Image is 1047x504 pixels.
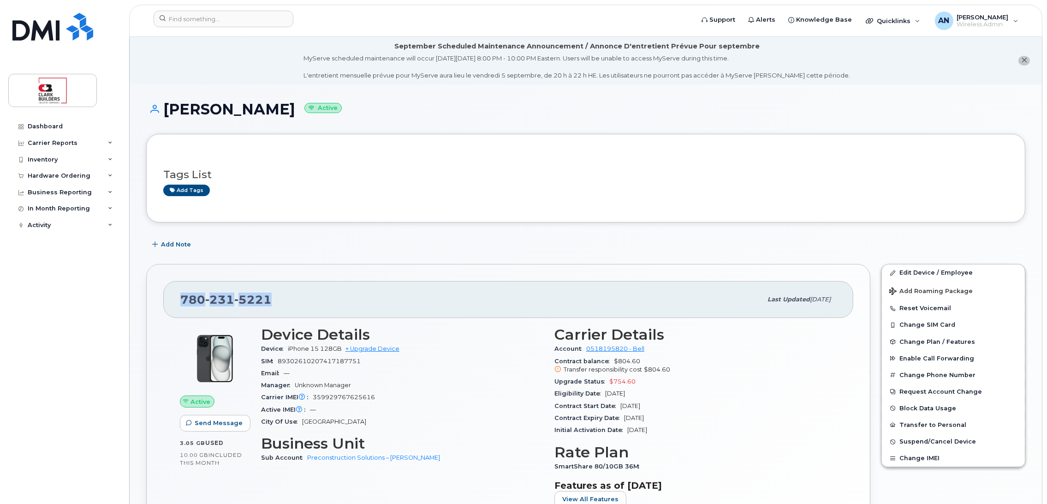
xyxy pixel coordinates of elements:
span: Active [190,397,210,406]
span: Sub Account [261,454,307,461]
span: — [284,370,290,377]
span: Device [261,345,288,352]
div: September Scheduled Maintenance Announcement / Annonce D'entretient Prévue Pour septembre [394,42,760,51]
a: Preconstruction Solutions – [PERSON_NAME] [307,454,440,461]
span: Upgrade Status [554,378,609,385]
h3: Carrier Details [554,326,837,343]
span: Suspend/Cancel Device [899,438,976,445]
span: iPhone 15 128GB [288,345,342,352]
a: + Upgrade Device [345,345,399,352]
button: close notification [1018,56,1030,66]
button: Change SIM Card [882,317,1025,333]
span: Enable Call Forwarding [899,355,974,362]
small: Active [304,103,342,114]
button: Block Data Usage [882,400,1025,417]
span: Send Message [195,419,243,427]
span: Add Note [161,240,191,249]
span: Carrier IMEI [261,394,313,401]
button: Send Message [180,415,250,432]
button: Change Plan / Features [882,334,1025,350]
span: 89302610207417187751 [278,358,361,365]
button: Change IMEI [882,450,1025,467]
span: $804.60 [554,358,837,374]
span: [DATE] [624,414,644,421]
h1: [PERSON_NAME] [146,101,1025,117]
span: Email [261,370,284,377]
span: 359929767625616 [313,394,375,401]
div: MyServe scheduled maintenance will occur [DATE][DATE] 8:00 PM - 10:00 PM Eastern. Users will be u... [304,54,851,80]
a: Edit Device / Employee [882,264,1025,281]
img: iPhone_15_Black.png [187,331,243,386]
a: 0518195820 - Bell [586,345,644,352]
span: Initial Activation Date [554,426,627,433]
span: [DATE] [627,426,647,433]
span: $804.60 [644,366,670,373]
button: Add Note [146,236,199,253]
span: SIM [261,358,278,365]
h3: Rate Plan [554,444,837,461]
span: Account [554,345,586,352]
span: Change Plan / Features [899,338,975,345]
h3: Business Unit [261,435,543,452]
span: SmartShare 80/10GB 36M [554,463,644,470]
span: 10.00 GB [180,452,208,458]
span: 3.05 GB [180,440,205,446]
span: View All Features [562,495,619,504]
span: [DATE] [620,402,640,409]
span: [DATE] [605,390,625,397]
button: Suspend/Cancel Device [882,433,1025,450]
span: [DATE] [810,296,831,303]
span: City Of Use [261,418,302,425]
span: Last updated [767,296,810,303]
button: Add Roaming Package [882,281,1025,300]
span: 780 [180,293,272,306]
button: Request Account Change [882,384,1025,400]
span: 5221 [234,293,272,306]
span: Contract Expiry Date [554,414,624,421]
span: 231 [205,293,234,306]
iframe: Messenger Launcher [1007,464,1040,497]
h3: Tags List [163,169,1008,180]
span: Active IMEI [261,406,310,413]
h3: Device Details [261,326,543,343]
span: Unknown Manager [295,382,351,389]
span: used [205,439,224,446]
span: Add Roaming Package [889,288,973,296]
span: $754.60 [609,378,636,385]
span: Transfer responsibility cost [564,366,642,373]
h3: Features as of [DATE] [554,480,837,491]
span: included this month [180,451,242,467]
button: Transfer to Personal [882,417,1025,433]
span: [GEOGRAPHIC_DATA] [302,418,366,425]
span: Manager [261,382,295,389]
button: Enable Call Forwarding [882,350,1025,367]
span: Contract balance [554,358,614,365]
a: Add tags [163,185,210,196]
span: Contract Start Date [554,402,620,409]
button: Change Phone Number [882,367,1025,384]
button: Reset Voicemail [882,300,1025,317]
span: — [310,406,316,413]
span: Eligibility Date [554,390,605,397]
